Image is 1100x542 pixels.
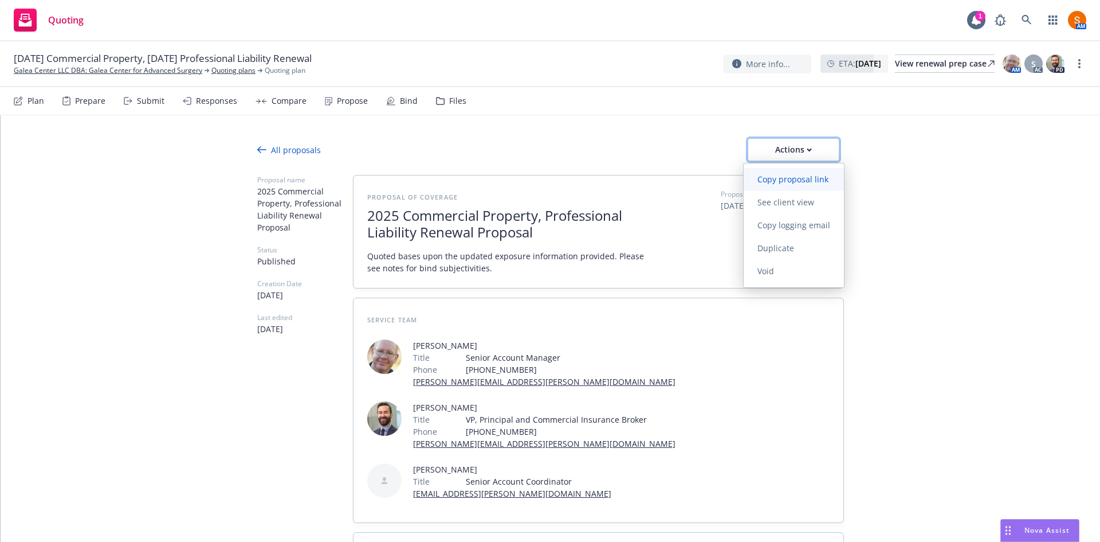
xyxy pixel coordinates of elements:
span: Proposal expiration date [721,189,799,200]
a: [EMAIL_ADDRESS][PERSON_NAME][DOMAIN_NAME] [413,488,611,499]
strong: [DATE] [855,58,881,69]
span: Title [413,352,430,364]
a: Report a Bug [989,9,1012,32]
span: Published [257,255,353,267]
a: Switch app [1042,9,1064,32]
button: Actions [748,138,839,161]
span: Proposal name [257,175,353,185]
span: Quoted bases upon the updated exposure information provided. Please see notes for bind subjectivi... [367,250,648,274]
div: Submit [137,96,164,106]
a: View renewal prep case [895,54,995,73]
a: more [1072,57,1086,71]
span: Proposal of coverage [367,193,458,201]
span: Service Team [367,315,417,324]
span: [PERSON_NAME] [413,340,675,352]
span: 2025 Commercial Property, Professional Liability Renewal Proposal [257,185,353,233]
div: Compare [272,96,307,106]
span: Copy logging email [744,220,844,231]
span: [DATE] [257,289,353,301]
div: Plan [27,96,44,106]
div: All proposals [257,144,321,156]
span: Last edited [257,313,353,323]
div: Prepare [75,96,105,106]
span: ETA : [839,57,881,69]
span: See client view [744,197,828,208]
span: Creation Date [257,279,353,289]
span: Quoting [48,15,84,25]
a: [PERSON_NAME][EMAIL_ADDRESS][PERSON_NAME][DOMAIN_NAME] [413,376,675,387]
span: More info... [746,58,790,70]
span: [PERSON_NAME] [413,401,675,414]
span: [DATE] Commercial Property, [DATE] Professional Liability Renewal [14,52,312,65]
div: View renewal prep case [895,55,995,72]
span: [PHONE_NUMBER] [466,364,675,376]
img: photo [1068,11,1086,29]
span: Duplicate [744,243,808,254]
div: 1 [975,11,985,21]
span: [DATE] [257,323,353,335]
div: Responses [196,96,237,106]
span: S [1031,58,1036,70]
span: Senior Account Manager [466,352,675,364]
span: Quoting plan [265,65,305,76]
div: Propose [337,96,368,106]
a: Galea Center LLC DBA: Galea Center for Advanced Surgery [14,65,202,76]
span: Title [413,475,430,488]
span: Senior Account Coordinator [466,475,611,488]
button: Nova Assist [1000,519,1079,542]
img: employee photo [367,340,402,374]
span: [DATE] [721,200,830,212]
span: Phone [413,426,437,438]
div: Files [449,96,466,106]
span: [PERSON_NAME] [413,463,611,475]
div: Bind [400,96,418,106]
span: [PHONE_NUMBER] [466,426,675,438]
img: photo [1003,54,1021,73]
div: Actions [767,139,820,161]
a: Quoting [9,4,88,36]
img: photo [1046,54,1064,73]
span: Nova Assist [1024,525,1070,535]
img: employee photo [367,401,402,436]
span: Status [257,245,353,255]
span: Void [744,266,788,276]
span: Copy proposal link [744,174,842,185]
span: VP, Principal and Commercial Insurance Broker [466,414,675,426]
a: Quoting plans [211,65,256,76]
div: Drag to move [1001,520,1015,541]
button: More info... [723,54,811,73]
span: 2025 Commercial Property, Professional Liability Renewal Proposal [367,208,648,241]
span: Phone [413,364,437,376]
a: Search [1015,9,1038,32]
span: Title [413,414,430,426]
a: [PERSON_NAME][EMAIL_ADDRESS][PERSON_NAME][DOMAIN_NAME] [413,438,675,449]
